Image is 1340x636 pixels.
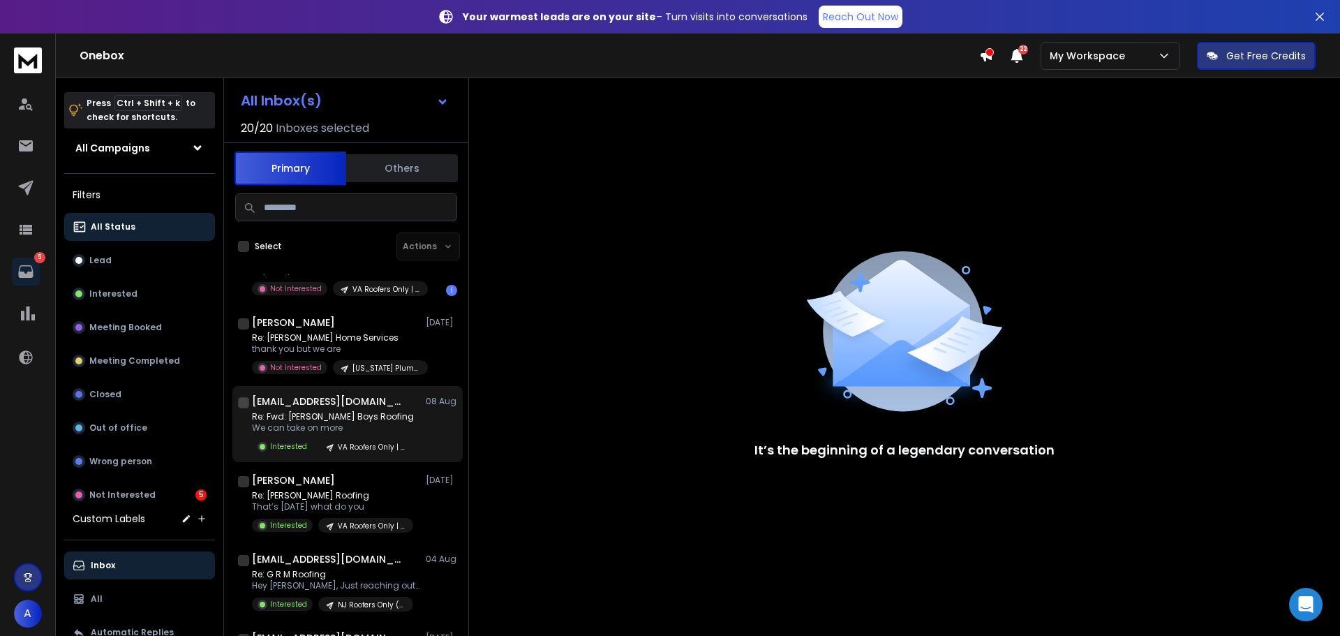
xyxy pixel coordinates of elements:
[64,414,215,442] button: Out of office
[87,96,195,124] p: Press to check for shortcuts.
[252,569,419,580] p: Re: G R M Roofing
[426,554,457,565] p: 04 Aug
[338,442,405,452] p: VA Roofers Only | w/City | Save&Role Only
[64,448,215,475] button: Wrong person
[73,512,145,526] h3: Custom Labels
[75,141,150,155] h1: All Campaigns
[270,283,322,294] p: Not Interested
[91,560,115,571] p: Inbox
[91,593,103,605] p: All
[338,521,405,531] p: VA Roofers Only | w/City | Save&Role Only
[89,422,147,434] p: Out of office
[270,441,307,452] p: Interested
[195,489,207,501] div: 5
[270,520,307,531] p: Interested
[64,280,215,308] button: Interested
[64,481,215,509] button: Not Interested5
[819,6,902,28] a: Reach Out Now
[14,600,42,628] button: A
[64,552,215,579] button: Inbox
[823,10,898,24] p: Reach Out Now
[1197,42,1316,70] button: Get Free Credits
[276,120,369,137] h3: Inboxes selected
[463,10,656,24] strong: Your warmest leads are on your site
[338,600,405,610] p: NJ Roofers Only (w/ city or state in place of city)
[463,10,807,24] p: – Turn visits into conversations
[114,95,182,111] span: Ctrl + Shift + k
[91,221,135,232] p: All Status
[230,87,460,114] button: All Inbox(s)
[1050,49,1131,63] p: My Workspace
[252,394,405,408] h1: [EMAIL_ADDRESS][DOMAIN_NAME]
[89,288,137,299] p: Interested
[754,441,1055,460] p: It’s the beginning of a legendary conversation
[1226,49,1306,63] p: Get Free Credits
[1289,588,1323,621] div: Open Intercom Messenger
[241,94,322,108] h1: All Inbox(s)
[446,285,457,296] div: 1
[252,552,405,566] h1: [EMAIL_ADDRESS][DOMAIN_NAME]
[234,151,346,185] button: Primary
[252,422,414,434] p: We can take on more
[89,355,180,367] p: Meeting Completed
[252,490,413,501] p: Re: [PERSON_NAME] Roofing
[241,120,273,137] span: 20 / 20
[64,185,215,205] h3: Filters
[64,347,215,375] button: Meeting Completed
[89,322,162,333] p: Meeting Booked
[64,246,215,274] button: Lead
[12,258,40,286] a: 5
[255,241,282,252] label: Select
[89,489,156,501] p: Not Interested
[252,316,335,330] h1: [PERSON_NAME]
[34,252,45,263] p: 5
[252,501,413,512] p: That’s [DATE] what do you
[89,389,121,400] p: Closed
[252,343,419,355] p: thank you but we are
[270,362,322,373] p: Not Interested
[14,47,42,73] img: logo
[89,255,112,266] p: Lead
[1018,45,1028,54] span: 22
[426,317,457,328] p: [DATE]
[426,396,457,407] p: 08 Aug
[252,332,419,343] p: Re: [PERSON_NAME] Home Services
[64,585,215,613] button: All
[64,313,215,341] button: Meeting Booked
[270,599,307,609] p: Interested
[426,475,457,486] p: [DATE]
[80,47,979,64] h1: Onebox
[64,134,215,162] button: All Campaigns
[89,456,152,467] p: Wrong person
[352,284,419,295] p: VA Roofers Only | w/City | Save&Role Only
[352,363,419,374] p: [US_STATE] Plumbing, HVAC - Company Names Optimized
[346,153,458,184] button: Others
[64,213,215,241] button: All Status
[64,380,215,408] button: Closed
[252,580,419,591] p: Hey [PERSON_NAME], Just reaching out to
[252,411,414,422] p: Re: Fwd: [PERSON_NAME] Boys Roofing
[252,473,335,487] h1: [PERSON_NAME]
